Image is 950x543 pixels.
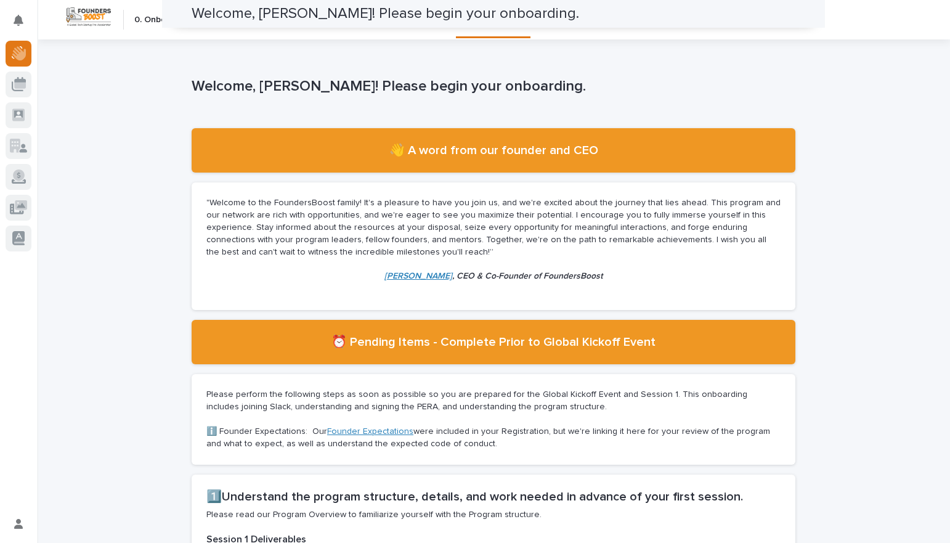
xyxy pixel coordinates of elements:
[206,389,781,414] p: Please perform the following steps as soon as possible so you are prepared for the Global Kickoff...
[206,426,781,451] p: ℹ️ Founder Expectations: Our were included in your Registration, but we're linking it here for yo...
[389,143,598,158] h2: 👋 A word from our founder and CEO
[206,489,781,504] h2: 1️⃣Understand the program structure, details, and work needed in advance of your first session.
[327,427,413,436] a: Founder Expectations
[6,7,31,33] button: Notifications
[65,6,113,28] img: Workspace Logo
[206,509,781,521] p: Please read our Program Overview to familiarize yourself with the Program structure.
[452,272,603,280] em: , CEO & Co-Founder of FoundersBoost
[134,15,191,25] h2: 0. Onboarding
[192,78,790,96] p: Welcome, [PERSON_NAME]! Please begin your onboarding.
[15,15,31,35] div: Notifications
[206,197,781,258] p: "Welcome to the FoundersBoost family! It's a pleasure to have you join us, and we're excited abou...
[384,272,452,280] a: [PERSON_NAME]
[331,335,656,349] h2: ⏰ Pending Items - Complete Prior to Global Kickoff Event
